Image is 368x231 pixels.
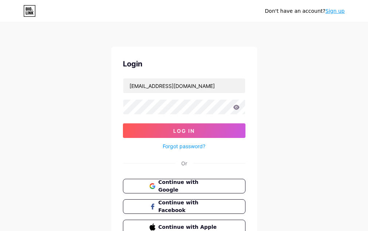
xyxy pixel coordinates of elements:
[123,123,245,138] button: Log In
[123,199,245,214] button: Continue with Facebook
[158,199,218,214] span: Continue with Facebook
[181,159,187,167] div: Or
[265,7,345,15] div: Don't have an account?
[123,78,245,93] input: Username
[123,58,245,69] div: Login
[123,179,245,193] button: Continue with Google
[158,223,218,231] span: Continue with Apple
[173,128,195,134] span: Log In
[163,142,205,150] a: Forgot password?
[325,8,345,14] a: Sign up
[158,178,218,194] span: Continue with Google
